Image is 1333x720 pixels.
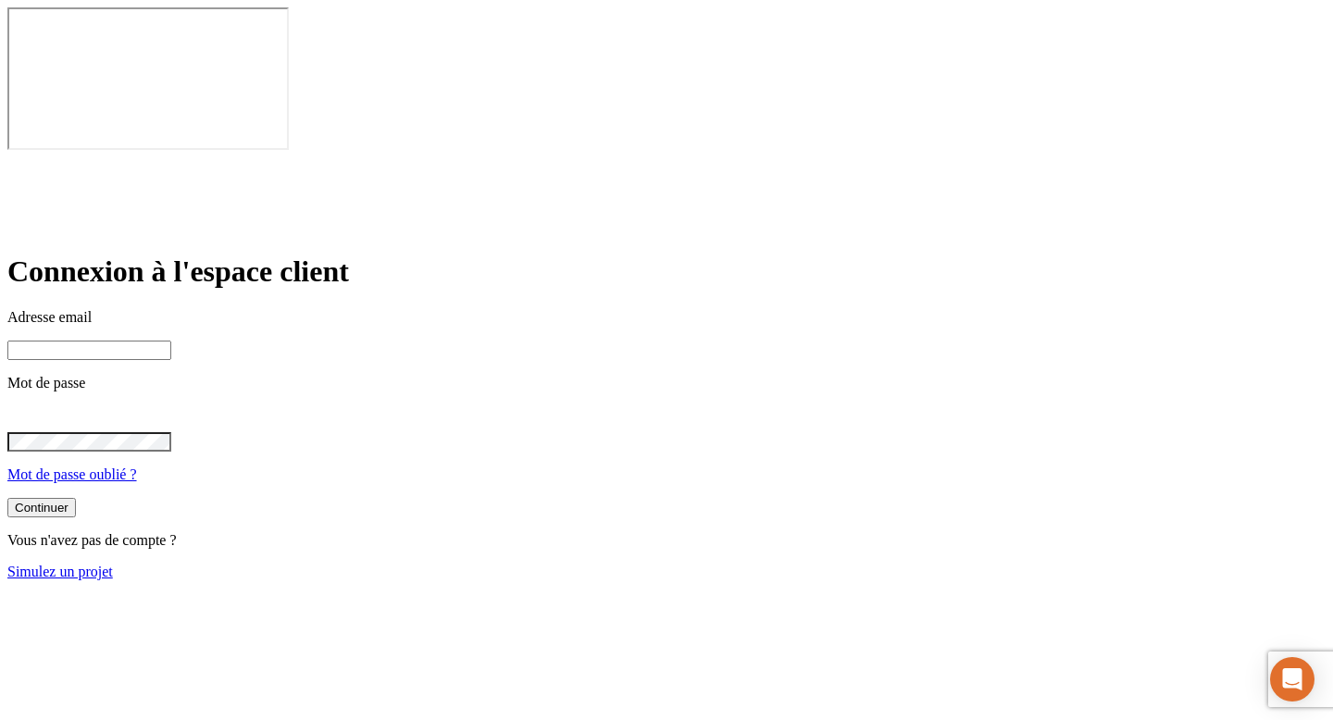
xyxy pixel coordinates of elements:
[7,532,1326,549] p: Vous n'avez pas de compte ?
[7,309,1326,326] p: Adresse email
[7,466,137,482] a: Mot de passe oublié ?
[7,498,76,517] button: Continuer
[7,254,1326,289] h1: Connexion à l'espace client
[7,375,1326,391] p: Mot de passe
[15,501,69,515] div: Continuer
[7,564,113,579] a: Simulez un projet
[1270,657,1314,701] div: Open Intercom Messenger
